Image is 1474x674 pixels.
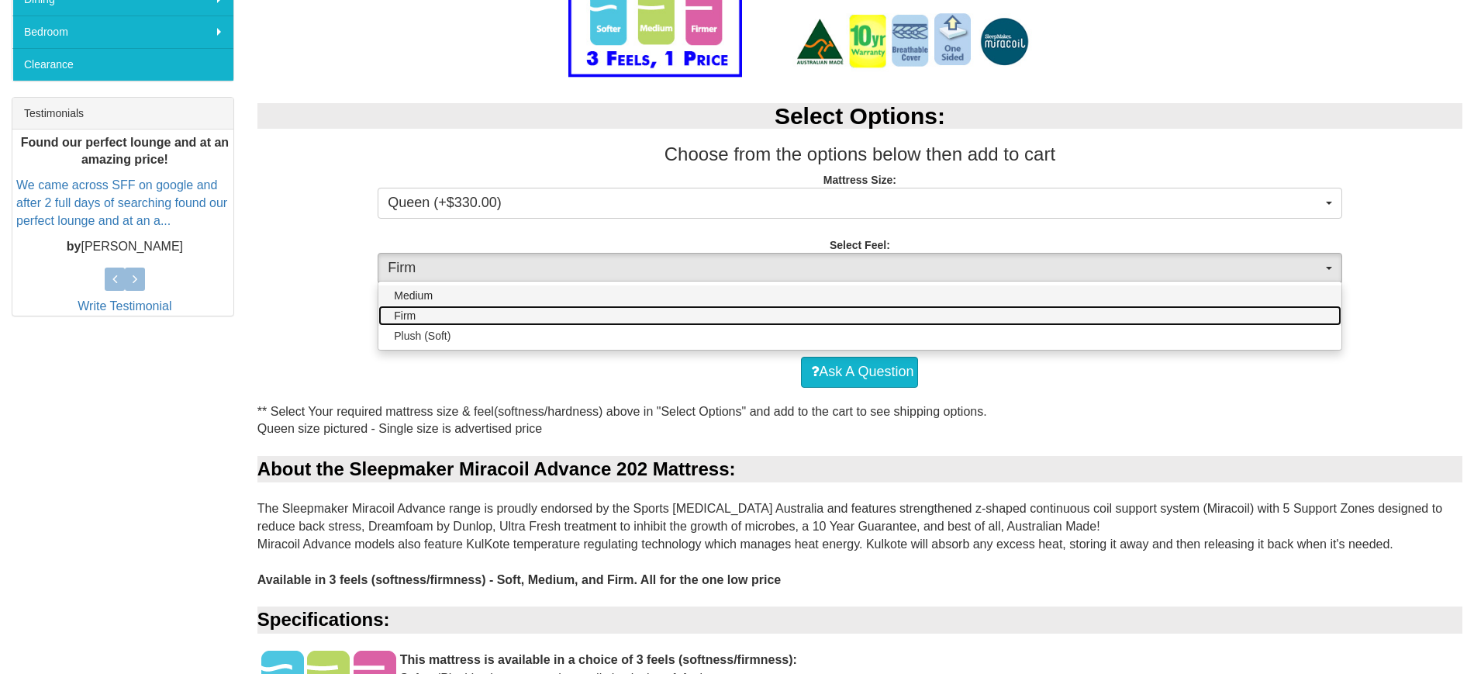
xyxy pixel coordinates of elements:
[67,240,81,253] b: by
[12,16,233,48] a: Bedroom
[257,144,1462,164] h3: Choose from the options below then add to cart
[78,299,171,313] a: Write Testimonial
[378,253,1341,284] button: Firm
[388,258,1321,278] span: Firm
[801,357,918,388] a: Ask A Question
[830,239,890,251] strong: Select Feel:
[394,308,416,323] span: Firm
[16,238,233,256] p: [PERSON_NAME]
[21,136,229,167] b: Found our perfect lounge and at an amazing price!
[388,193,1321,213] span: Queen (+$330.00)
[394,328,450,344] span: Plush (Soft)
[12,98,233,130] div: Testimonials
[823,174,896,186] strong: Mattress Size:
[378,188,1341,219] button: Queen (+$330.00)
[394,288,433,303] span: Medium
[16,179,227,228] a: We came across SFF on google and after 2 full days of searching found our perfect lounge and at a...
[257,456,1462,482] div: About the Sleepmaker Miracoil Advance 202 Mattress:
[257,573,781,586] b: Available in 3 feels (softness/firmness) - Soft, Medium, and Firm. All for the one low price
[400,653,797,666] b: This mattress is available in a choice of 3 feels (softness/firmness):
[775,103,945,129] b: Select Options:
[257,607,1462,633] div: Specifications:
[12,48,233,81] a: Clearance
